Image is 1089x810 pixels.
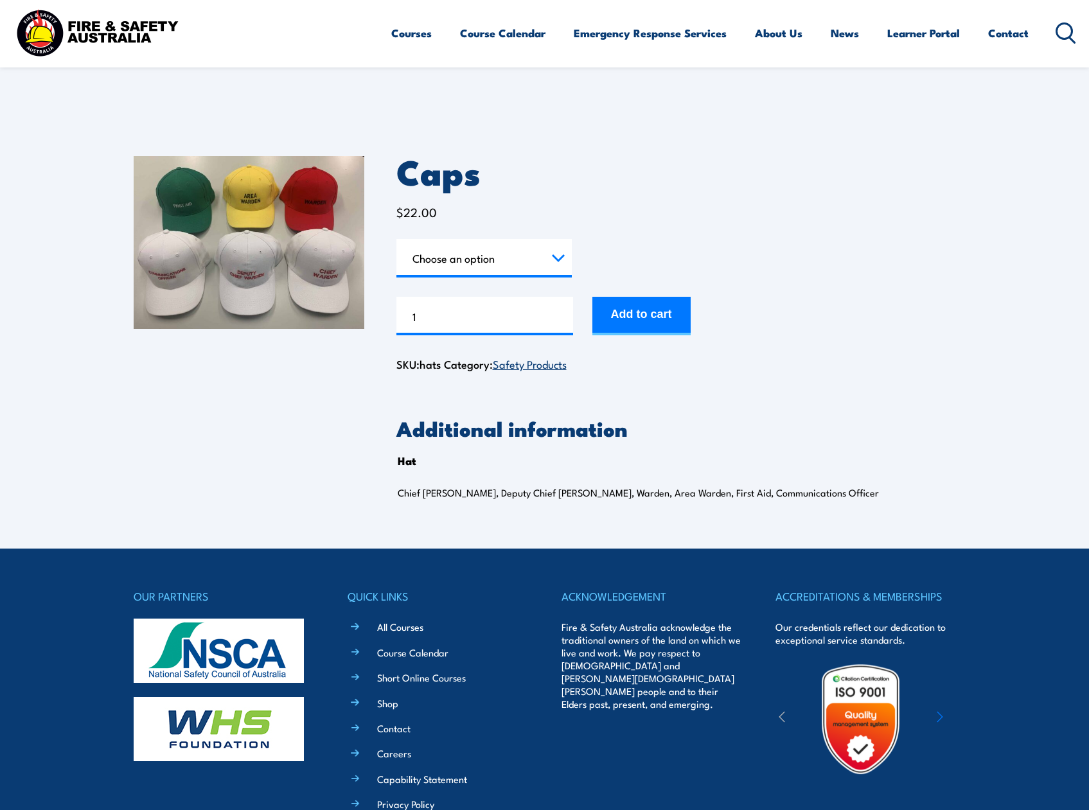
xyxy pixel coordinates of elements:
[775,587,955,605] h4: ACCREDITATIONS & MEMBERSHIPS
[574,16,727,50] a: Emergency Response Services
[134,156,364,329] img: Caps
[377,671,466,684] a: Short Online Courses
[396,297,573,335] input: Product quantity
[460,16,545,50] a: Course Calendar
[755,16,802,50] a: About Us
[391,16,432,50] a: Courses
[377,746,411,760] a: Careers
[398,486,910,499] p: Chief [PERSON_NAME], Deputy Chief [PERSON_NAME], Warden, Area Warden, First Aid, Communications O...
[377,721,411,735] a: Contact
[775,621,955,646] p: Our credentials reflect our dedication to exceptional service standards.
[396,419,956,437] h2: Additional information
[396,203,437,220] bdi: 22.00
[831,16,859,50] a: News
[396,203,403,220] span: $
[377,772,467,786] a: Capability Statement
[592,297,691,335] button: Add to cart
[377,646,448,659] a: Course Calendar
[348,587,527,605] h4: QUICK LINKS
[134,587,314,605] h4: OUR PARTNERS
[917,697,1029,741] img: ewpa-logo
[804,663,917,775] img: Untitled design (19)
[396,156,956,186] h1: Caps
[134,697,304,761] img: whs-logo-footer
[398,451,416,470] th: Hat
[493,356,567,371] a: Safety Products
[134,619,304,683] img: nsca-logo-footer
[420,356,441,372] span: hats
[988,16,1029,50] a: Contact
[396,356,441,372] span: SKU:
[887,16,960,50] a: Learner Portal
[444,356,567,372] span: Category:
[377,696,398,710] a: Shop
[562,587,741,605] h4: ACKNOWLEDGEMENT
[377,620,423,633] a: All Courses
[562,621,741,710] p: Fire & Safety Australia acknowledge the traditional owners of the land on which we live and work....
